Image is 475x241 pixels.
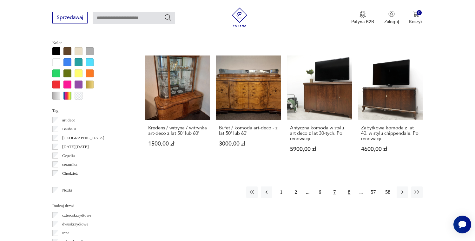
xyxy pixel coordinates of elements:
[384,11,399,25] button: Zaloguj
[52,16,88,20] a: Sprzedawaj
[382,186,393,198] button: 58
[417,10,422,16] div: 0
[219,125,278,136] h3: Bufet / komoda art-deco - z lat 50' lub 60'
[290,147,349,152] p: 5900,00 zł
[367,186,379,198] button: 57
[62,187,72,194] p: Nóżki
[164,14,172,21] button: Szukaj
[62,179,77,186] p: Ćmielów
[52,39,130,46] p: Kolor
[388,11,395,17] img: Ikonka użytkownika
[62,230,69,237] p: inne
[62,134,104,141] p: [GEOGRAPHIC_DATA]
[62,161,77,168] p: ceramika
[62,126,76,133] p: Bauhaus
[290,186,301,198] button: 2
[343,186,355,198] button: 8
[62,152,75,159] p: Cepelia
[62,212,91,219] p: czteroskrzydłowe
[329,186,340,198] button: 7
[145,55,210,164] a: Kredens / witryna / witrynka art-deco z lat 50' lub 60'Kredens / witryna / witrynka art-deco z la...
[287,55,352,164] a: Antyczna komoda w stylu art deco z lat 30-tych. Po renowacji.Antyczna komoda w stylu art deco z l...
[148,141,207,147] p: 1500,00 zł
[52,202,130,209] p: Rodzaj drzwi
[409,11,423,25] button: 0Koszyk
[351,11,374,25] button: Patyna B2B
[52,12,88,23] button: Sprzedawaj
[219,141,278,147] p: 3000,00 zł
[62,170,78,177] p: Chodzież
[275,186,287,198] button: 1
[361,125,420,141] h3: Zabytkowa komoda z lat 40. w stylu chippendale. Po renowacji.
[314,186,326,198] button: 6
[216,55,281,164] a: Bufet / komoda art-deco - z lat 50' lub 60'Bufet / komoda art-deco - z lat 50' lub 60'3000,00 zł
[358,55,423,164] a: Zabytkowa komoda z lat 40. w stylu chippendale. Po renowacji.Zabytkowa komoda z lat 40. w stylu c...
[361,147,420,152] p: 4600,00 zł
[62,143,89,150] p: [DATE][DATE]
[290,125,349,141] h3: Antyczna komoda w stylu art deco z lat 30-tych. Po renowacji.
[384,19,399,25] p: Zaloguj
[62,117,76,124] p: art deco
[351,19,374,25] p: Patyna B2B
[413,11,419,17] img: Ikona koszyka
[52,107,130,114] p: Tag
[62,221,88,228] p: dwuskrzydłowe
[148,125,207,136] h3: Kredens / witryna / witrynka art-deco z lat 50' lub 60'
[360,11,366,18] img: Ikona medalu
[453,216,471,233] iframe: Smartsupp widget button
[230,8,249,27] img: Patyna - sklep z meblami i dekoracjami vintage
[351,11,374,25] a: Ikona medaluPatyna B2B
[409,19,423,25] p: Koszyk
